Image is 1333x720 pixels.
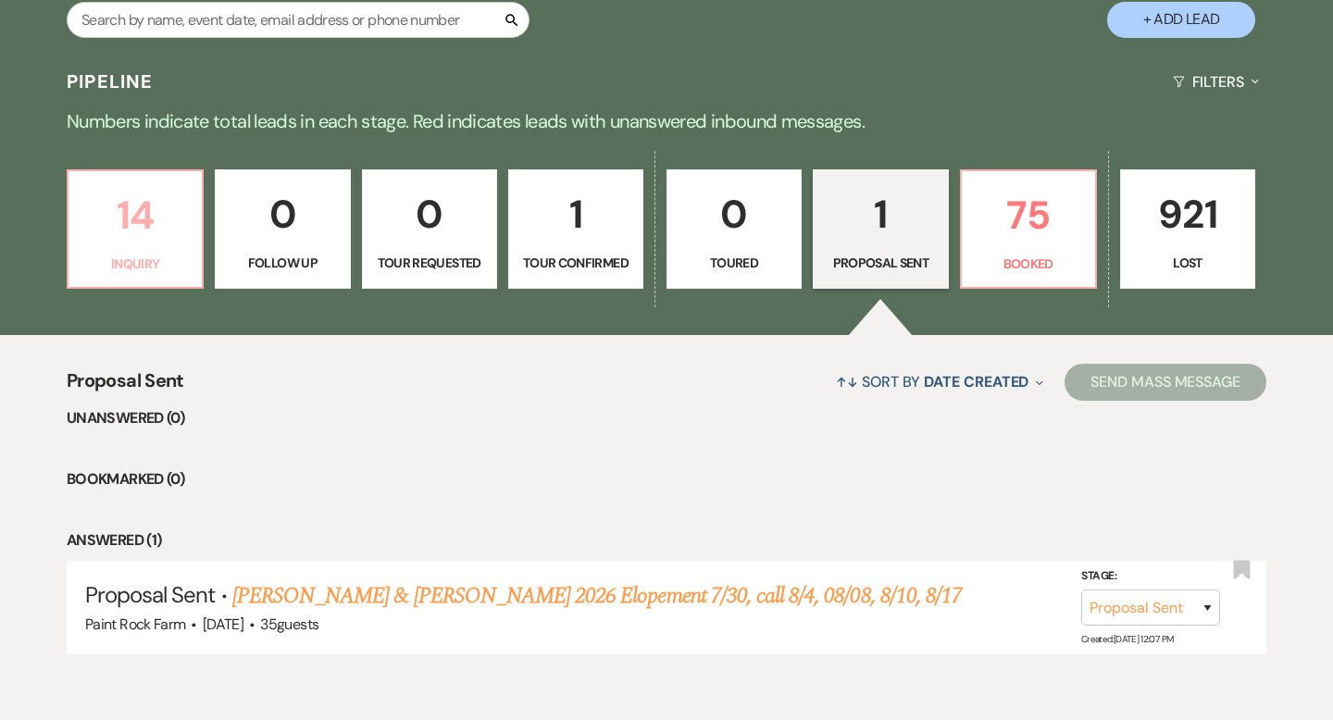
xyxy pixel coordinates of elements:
[215,169,350,290] a: 0Follow Up
[67,406,1266,430] li: Unanswered (0)
[85,614,185,634] span: Paint Rock Farm
[1132,183,1243,245] p: 921
[67,2,529,38] input: Search by name, event date, email address or phone number
[374,253,485,273] p: Tour Requested
[828,357,1051,406] button: Sort By Date Created
[825,183,936,245] p: 1
[813,169,948,290] a: 1Proposal Sent
[1165,57,1266,106] button: Filters
[973,254,1084,274] p: Booked
[508,169,643,290] a: 1Tour Confirmed
[227,183,338,245] p: 0
[85,580,216,609] span: Proposal Sent
[80,254,191,274] p: Inquiry
[67,528,1266,552] li: Answered (1)
[836,372,858,391] span: ↑↓
[67,467,1266,491] li: Bookmarked (0)
[260,614,318,634] span: 35 guests
[973,184,1084,246] p: 75
[520,253,631,273] p: Tour Confirmed
[232,579,962,613] a: [PERSON_NAME] & [PERSON_NAME] 2026 Elopement 7/30, call 8/4, 08/08, 8/10, 8/17
[1107,2,1255,38] button: + Add Lead
[825,253,936,273] p: Proposal Sent
[666,169,802,290] a: 0Toured
[1081,633,1173,645] span: Created: [DATE] 12:07 PM
[924,372,1028,391] span: Date Created
[67,366,184,406] span: Proposal Sent
[679,183,790,245] p: 0
[1065,364,1266,401] button: Send Mass Message
[80,184,191,246] p: 14
[520,183,631,245] p: 1
[203,614,243,634] span: [DATE]
[67,68,154,94] h3: Pipeline
[67,169,204,290] a: 14Inquiry
[227,253,338,273] p: Follow Up
[1081,566,1220,587] label: Stage:
[374,183,485,245] p: 0
[1132,253,1243,273] p: Lost
[362,169,497,290] a: 0Tour Requested
[1120,169,1255,290] a: 921Lost
[679,253,790,273] p: Toured
[960,169,1097,290] a: 75Booked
